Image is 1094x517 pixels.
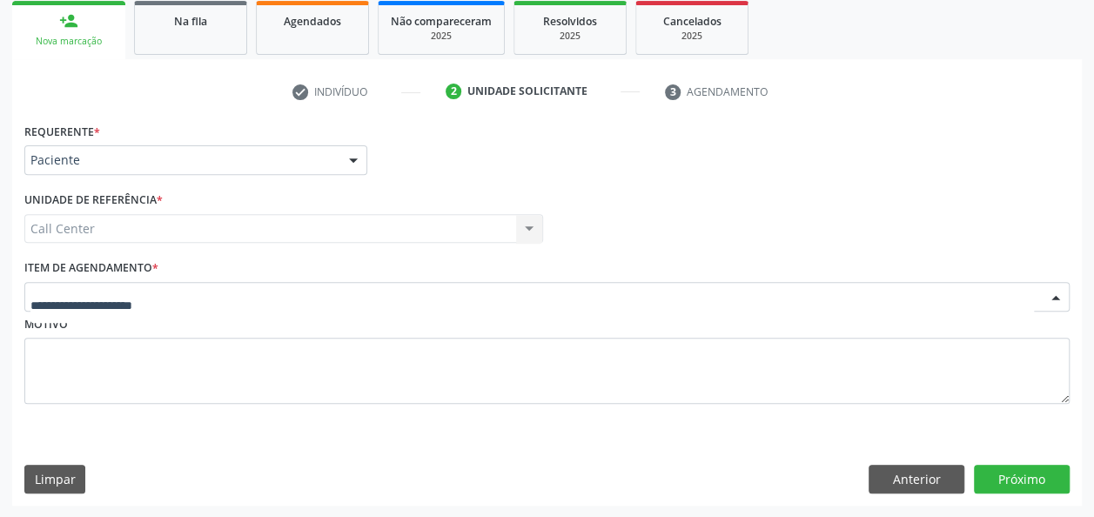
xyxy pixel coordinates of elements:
span: Cancelados [663,14,722,29]
button: Anterior [869,465,964,494]
span: Na fila [174,14,207,29]
label: Motivo [24,312,68,339]
div: 2025 [648,30,735,43]
span: Resolvidos [543,14,597,29]
div: 2025 [527,30,614,43]
button: Próximo [974,465,1070,494]
span: Não compareceram [391,14,492,29]
div: 2025 [391,30,492,43]
div: person_add [59,11,78,30]
span: Agendados [284,14,341,29]
div: Nova marcação [24,35,113,48]
button: Limpar [24,465,85,494]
